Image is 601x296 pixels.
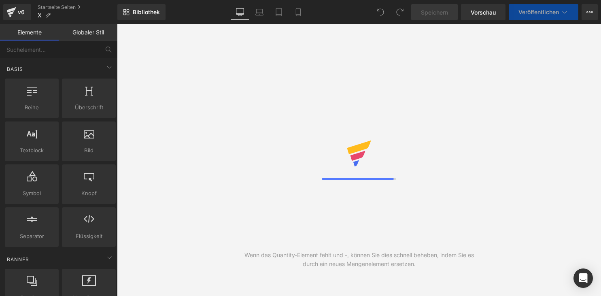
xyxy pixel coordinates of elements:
a: Startseite Seiten [38,4,117,11]
span: X [38,12,42,19]
span: Bibliothek [133,9,160,16]
a: v6 [3,4,31,20]
span: Banner [6,256,30,263]
div: Intercom Messenger öffnen [573,268,593,288]
a: Globaler Stil [59,24,117,40]
span: Überschrift [64,103,113,112]
span: Speichern [421,8,448,17]
a: Desktop [230,4,250,20]
a: Tablette [269,4,289,20]
button: Veröffentlichen [509,4,578,20]
span: Bild [64,146,113,155]
button: Redo (englisch) [392,4,408,20]
a: Vorschau [461,4,505,20]
a: Mobil [289,4,308,20]
span: Textblock [7,146,56,155]
a: Neue Bibliothek [117,4,166,20]
span: Flüssigkeit [64,232,113,241]
div: v6 [16,7,26,17]
span: Knopf [64,189,113,198]
a: Laptop [250,4,269,20]
span: Veröffentlichen [518,9,559,15]
span: Reihe [7,103,56,112]
div: Wenn das Quantity-Element fehlt und -, können Sie dies schnell beheben, indem Sie es durch ein ne... [238,251,480,268]
span: Vorschau [471,8,496,17]
span: Symbol [7,189,56,198]
span: Basis [6,65,24,73]
button: Mehr [582,4,598,20]
span: Separator [7,232,56,241]
button: Rückgängig machen [372,4,389,20]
